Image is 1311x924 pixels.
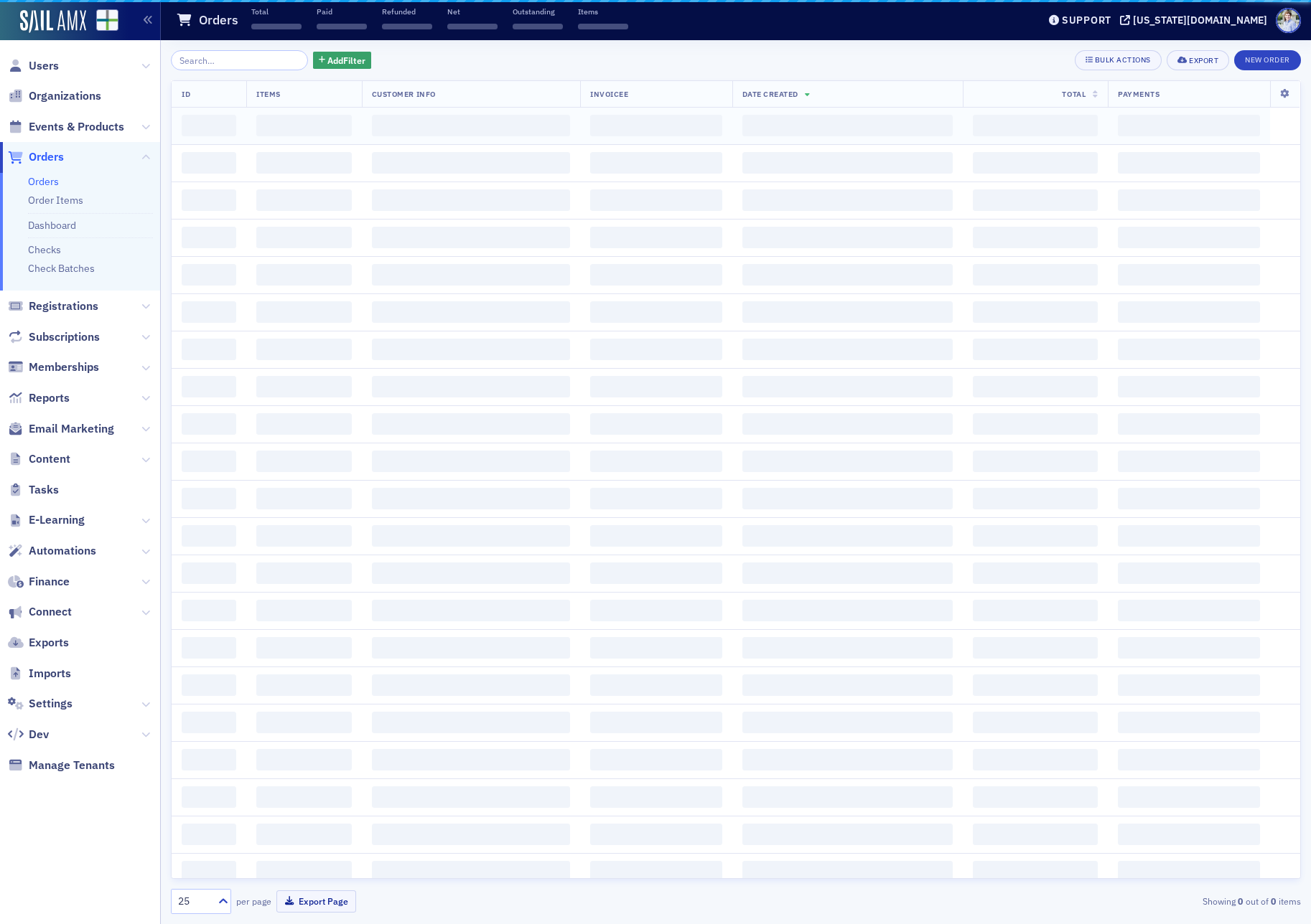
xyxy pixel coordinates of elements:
span: ID [182,89,190,99]
span: ‌ [742,600,953,621]
span: ‌ [256,674,351,696]
span: ‌ [256,115,351,136]
span: ‌ [256,376,351,397]
a: Orders [28,175,59,188]
span: ‌ [1118,413,1260,435]
span: ‌ [1118,115,1260,136]
span: ‌ [256,152,351,174]
span: Tasks [29,482,59,498]
span: ‌ [182,600,236,621]
span: ‌ [973,861,1098,882]
span: ‌ [1118,600,1260,621]
input: Search… [171,50,308,70]
p: Net [447,6,498,16]
span: ‌ [372,824,570,845]
span: ‌ [742,115,953,136]
span: ‌ [590,861,722,882]
span: ‌ [251,24,302,29]
a: New Order [1234,52,1301,65]
span: ‌ [182,749,236,770]
span: ‌ [256,413,351,435]
span: Profile [1276,8,1301,33]
span: ‌ [742,376,953,397]
span: ‌ [256,451,351,472]
img: SailAMX [96,9,118,32]
span: ‌ [372,376,570,397]
a: Tasks [8,482,59,498]
span: ‌ [372,600,570,621]
span: ‌ [182,339,236,360]
span: ‌ [1118,264,1260,286]
span: ‌ [590,339,722,360]
span: ‌ [256,712,351,733]
span: ‌ [973,413,1098,435]
span: ‌ [1118,786,1260,808]
span: ‌ [372,674,570,696]
span: ‌ [372,451,570,472]
span: ‌ [182,227,236,248]
p: Refunded [382,6,432,16]
span: ‌ [973,115,1098,136]
strong: 0 [1269,895,1279,907]
span: ‌ [256,637,351,659]
span: ‌ [1118,189,1260,211]
span: ‌ [973,712,1098,733]
span: ‌ [1118,451,1260,472]
a: E-Learning [8,512,85,528]
span: ‌ [1118,376,1260,397]
span: ‌ [182,674,236,696]
span: ‌ [1118,749,1260,770]
span: ‌ [590,189,722,211]
a: Reports [8,390,70,406]
span: ‌ [1118,152,1260,174]
span: ‌ [973,227,1098,248]
span: ‌ [590,786,722,808]
span: ‌ [182,786,236,808]
span: ‌ [182,413,236,435]
span: ‌ [182,525,236,547]
span: ‌ [182,562,236,584]
a: Content [8,451,70,467]
span: ‌ [973,824,1098,845]
span: Reports [29,390,70,406]
label: per page [236,895,271,907]
span: ‌ [372,264,570,286]
span: ‌ [590,115,722,136]
span: ‌ [372,339,570,360]
span: ‌ [590,152,722,174]
img: SailAMX [20,10,86,33]
span: Total [1062,89,1086,99]
span: ‌ [1118,339,1260,360]
span: ‌ [182,824,236,845]
span: ‌ [372,152,570,174]
span: ‌ [973,674,1098,696]
span: ‌ [973,786,1098,808]
span: Items [256,89,281,99]
span: ‌ [256,786,351,808]
span: ‌ [182,301,236,323]
span: ‌ [973,376,1098,397]
a: Subscriptions [8,329,100,345]
span: Finance [29,574,70,590]
span: ‌ [590,264,722,286]
span: ‌ [578,24,628,29]
span: Payments [1118,89,1160,99]
span: ‌ [182,152,236,174]
span: ‌ [590,451,722,472]
span: ‌ [1118,824,1260,845]
span: ‌ [590,525,722,547]
span: Date Created [742,89,798,99]
span: ‌ [742,674,953,696]
a: View Homepage [86,9,118,34]
p: Total [251,6,302,16]
button: Bulk Actions [1075,50,1162,70]
span: ‌ [372,525,570,547]
span: ‌ [372,413,570,435]
span: ‌ [1118,861,1260,882]
span: ‌ [973,488,1098,509]
span: ‌ [1118,227,1260,248]
span: ‌ [256,824,351,845]
p: Items [578,6,628,16]
span: ‌ [256,264,351,286]
span: ‌ [590,413,722,435]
